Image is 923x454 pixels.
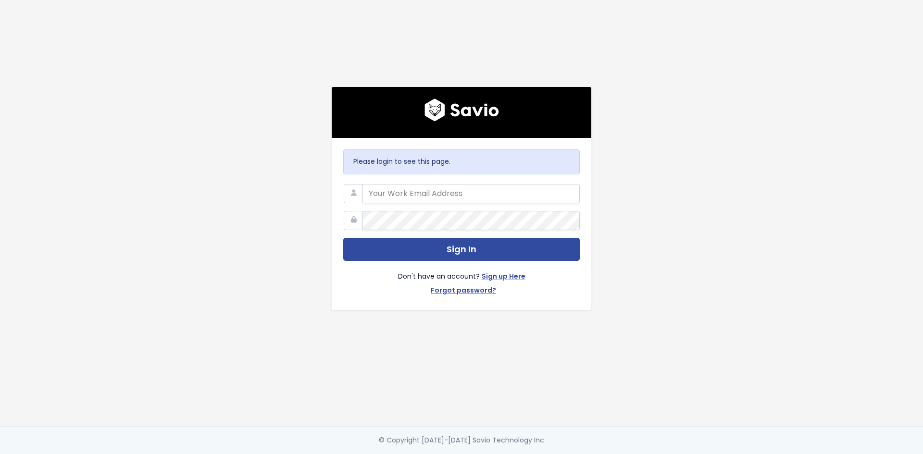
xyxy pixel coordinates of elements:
[482,270,525,284] a: Sign up Here
[353,156,570,168] p: Please login to see this page.
[424,98,499,122] img: logo600x187.a314fd40982d.png
[343,238,580,261] button: Sign In
[343,261,580,298] div: Don't have an account?
[379,434,544,446] div: © Copyright [DATE]-[DATE] Savio Technology Inc
[362,184,580,203] input: Your Work Email Address
[431,284,496,298] a: Forgot password?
